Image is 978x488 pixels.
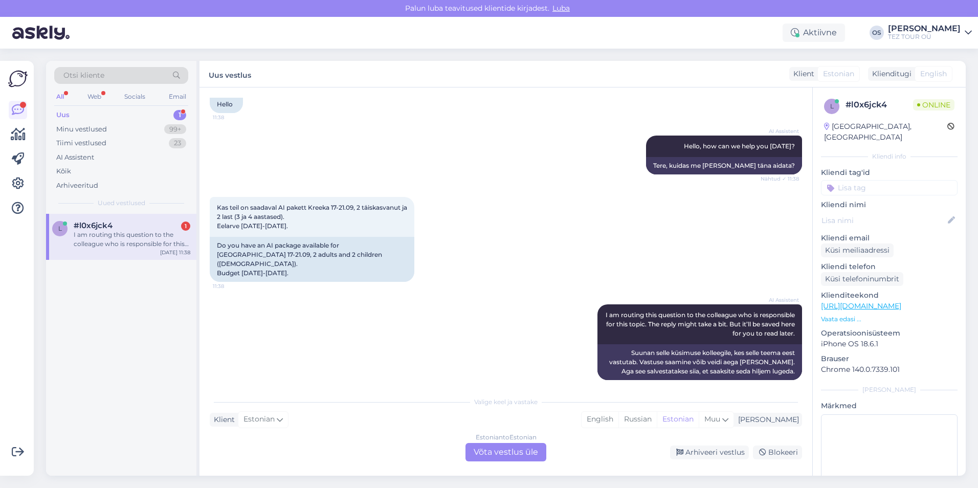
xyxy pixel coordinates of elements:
[582,412,618,427] div: English
[169,138,186,148] div: 23
[213,114,251,121] span: 11:38
[243,414,275,425] span: Estonian
[210,237,414,282] div: Do you have an AI package available for [GEOGRAPHIC_DATA] 17-21.09, 2 adults and 2 children ([DEM...
[821,233,958,243] p: Kliendi email
[98,198,145,208] span: Uued vestlused
[210,397,802,407] div: Valige keel ja vastake
[846,99,913,111] div: # l0x6jck4
[684,142,795,150] span: Hello, how can we help you [DATE]?
[210,414,235,425] div: Klient
[789,69,814,79] div: Klient
[821,315,958,324] p: Vaata edasi ...
[821,180,958,195] input: Lisa tag
[734,414,799,425] div: [PERSON_NAME]
[821,152,958,161] div: Kliendi info
[54,90,66,103] div: All
[888,25,972,41] a: [PERSON_NAME]TEZ TOUR OÜ
[217,204,409,230] span: Kas teil on saadaval AI pakett Kreeka 17-21.09, 2 täiskasvanut ja 2 last (3 ja 4 aastased). Eelar...
[821,401,958,411] p: Märkmed
[821,339,958,349] p: iPhone OS 18.6.1
[753,446,802,459] div: Blokeeri
[830,102,834,110] span: l
[122,90,147,103] div: Socials
[56,152,94,163] div: AI Assistent
[85,90,103,103] div: Web
[821,199,958,210] p: Kliendi nimi
[824,121,947,143] div: [GEOGRAPHIC_DATA], [GEOGRAPHIC_DATA]
[888,25,961,33] div: [PERSON_NAME]
[761,127,799,135] span: AI Assistent
[164,124,186,135] div: 99+
[868,69,912,79] div: Klienditugi
[618,412,657,427] div: Russian
[56,181,98,191] div: Arhiveeritud
[63,70,104,81] span: Otsi kliente
[56,124,107,135] div: Minu vestlused
[920,69,947,79] span: English
[821,385,958,394] div: [PERSON_NAME]
[549,4,573,13] span: Luba
[913,99,954,110] span: Online
[670,446,749,459] div: Arhiveeri vestlus
[606,311,796,337] span: I am routing this question to the colleague who is responsible for this topic. The reply might ta...
[821,167,958,178] p: Kliendi tag'id
[160,249,190,256] div: [DATE] 11:38
[821,243,894,257] div: Küsi meiliaadressi
[823,69,854,79] span: Estonian
[213,282,251,290] span: 11:38
[783,24,845,42] div: Aktiivne
[58,225,62,232] span: l
[821,290,958,301] p: Klienditeekond
[870,26,884,40] div: OS
[74,230,190,249] div: I am routing this question to the colleague who is responsible for this topic. The reply might ta...
[56,166,71,176] div: Kõik
[476,433,537,442] div: Estonian to Estonian
[209,67,251,81] label: Uus vestlus
[888,33,961,41] div: TEZ TOUR OÜ
[8,69,28,88] img: Askly Logo
[761,296,799,304] span: AI Assistent
[181,221,190,231] div: 1
[704,414,720,424] span: Muu
[56,138,106,148] div: Tiimi vestlused
[657,412,699,427] div: Estonian
[167,90,188,103] div: Email
[761,381,799,388] span: 11:38
[821,215,946,226] input: Lisa nimi
[173,110,186,120] div: 1
[597,344,802,380] div: Suunan selle küsimuse kolleegile, kes selle teema eest vastutab. Vastuse saamine võib veidi aega ...
[210,96,243,113] div: Hello
[761,175,799,183] span: Nähtud ✓ 11:38
[821,261,958,272] p: Kliendi telefon
[821,364,958,375] p: Chrome 140.0.7339.101
[465,443,546,461] div: Võta vestlus üle
[821,272,903,286] div: Küsi telefoninumbrit
[646,157,802,174] div: Tere, kuidas me [PERSON_NAME] täna aidata?
[821,353,958,364] p: Brauser
[74,221,113,230] span: #l0x6jck4
[56,110,70,120] div: Uus
[821,328,958,339] p: Operatsioonisüsteem
[821,301,901,310] a: [URL][DOMAIN_NAME]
